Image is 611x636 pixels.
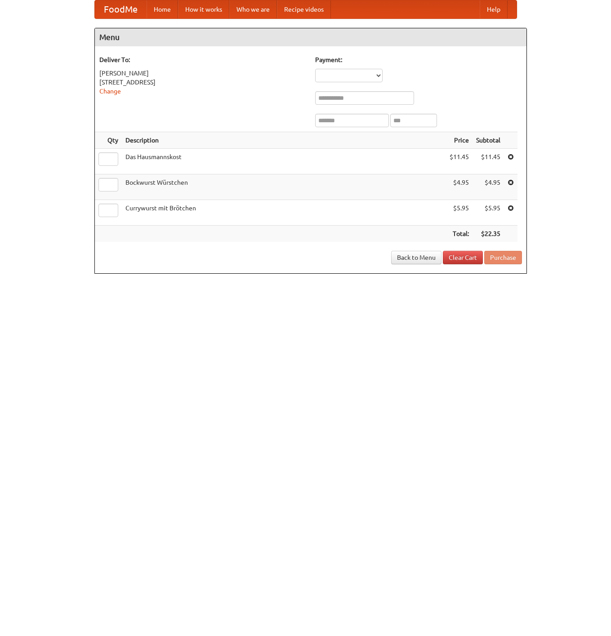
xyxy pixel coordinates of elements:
[95,0,147,18] a: FoodMe
[473,132,504,149] th: Subtotal
[484,251,522,264] button: Purchase
[99,78,306,87] div: [STREET_ADDRESS]
[446,174,473,200] td: $4.95
[480,0,508,18] a: Help
[229,0,277,18] a: Who we are
[391,251,442,264] a: Back to Menu
[99,55,306,64] h5: Deliver To:
[122,174,446,200] td: Bockwurst Würstchen
[95,132,122,149] th: Qty
[95,28,526,46] h4: Menu
[99,69,306,78] div: [PERSON_NAME]
[122,132,446,149] th: Description
[122,149,446,174] td: Das Hausmannskost
[473,174,504,200] td: $4.95
[473,149,504,174] td: $11.45
[277,0,331,18] a: Recipe videos
[473,200,504,226] td: $5.95
[446,149,473,174] td: $11.45
[99,88,121,95] a: Change
[122,200,446,226] td: Currywurst mit Brötchen
[446,226,473,242] th: Total:
[473,226,504,242] th: $22.35
[178,0,229,18] a: How it works
[443,251,483,264] a: Clear Cart
[446,200,473,226] td: $5.95
[147,0,178,18] a: Home
[315,55,522,64] h5: Payment:
[446,132,473,149] th: Price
